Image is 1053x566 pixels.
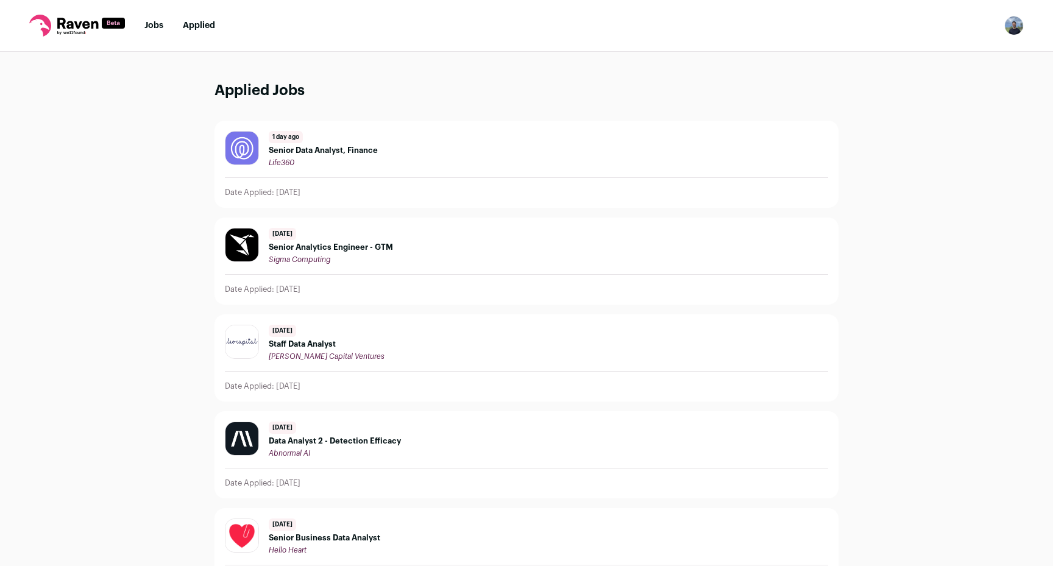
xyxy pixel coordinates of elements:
[269,339,385,349] span: Staff Data Analyst
[269,353,385,360] span: [PERSON_NAME] Capital Ventures
[225,478,300,488] p: Date Applied: [DATE]
[269,228,296,240] span: [DATE]
[183,21,215,30] a: Applied
[225,228,258,261] img: 546bb2e6e405e9d087ba4c3a3595f20a352fe3b283149e9ace805f1350f0026c.jpg
[1004,16,1024,35] button: Open dropdown
[269,146,378,155] span: Senior Data Analyst, Finance
[215,121,838,207] a: 1 day ago Senior Data Analyst, Finance Life360 Date Applied: [DATE]
[269,325,296,337] span: [DATE]
[215,315,838,401] a: [DATE] Staff Data Analyst [PERSON_NAME] Capital Ventures Date Applied: [DATE]
[225,519,258,552] img: b5108734fc166af6c176686e97410fbdd162a36c13da88ff53a56004d7015df2.jpg
[225,325,258,358] img: bfea16e0df1a48de138a6d4ba6a65c4f1bc44df54095b5d4a575be84a5f3c591.jpg
[269,547,307,554] span: Hello Heart
[1004,16,1024,35] img: 14342033-medium_jpg
[269,131,303,143] span: 1 day ago
[269,242,393,252] span: Senior Analytics Engineer - GTM
[225,285,300,294] p: Date Applied: [DATE]
[269,533,380,543] span: Senior Business Data Analyst
[269,450,310,457] span: Abnormal AI
[269,518,296,531] span: [DATE]
[214,81,838,101] h1: Applied Jobs
[215,218,838,304] a: [DATE] Senior Analytics Engineer - GTM Sigma Computing Date Applied: [DATE]
[225,381,300,391] p: Date Applied: [DATE]
[215,412,838,498] a: [DATE] Data Analyst 2 - Detection Efficacy Abnormal AI Date Applied: [DATE]
[269,159,294,166] span: Life360
[144,21,163,30] a: Jobs
[269,256,330,263] span: Sigma Computing
[225,422,258,455] img: 0f1a2a9aff5192630dffd544b3ea169ecce73d2c13ecc6b4afa04661d59fa950.jpg
[225,188,300,197] p: Date Applied: [DATE]
[269,436,401,446] span: Data Analyst 2 - Detection Efficacy
[269,422,296,434] span: [DATE]
[225,132,258,164] img: cd58d8a04333060357dc71f5b063e10e5fca10bafcc06bae69f82dd929015042.jpg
